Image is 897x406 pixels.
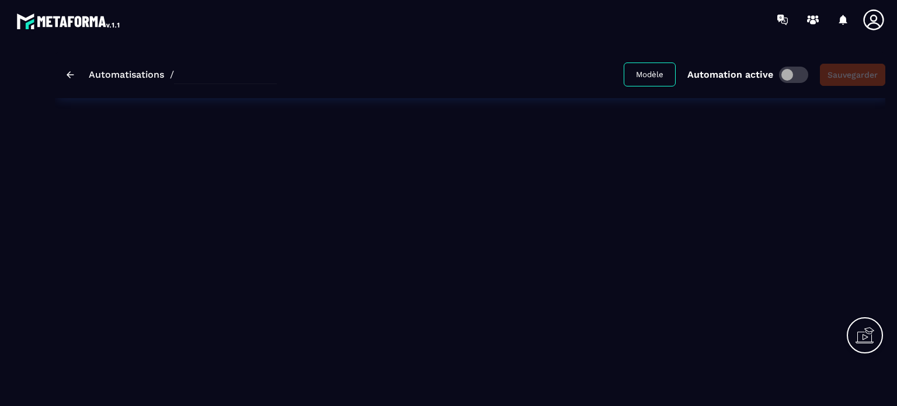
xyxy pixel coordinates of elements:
img: arrow [67,71,74,78]
img: logo [16,11,121,32]
button: Modèle [624,63,676,86]
a: Automatisations [89,69,164,80]
span: / [170,69,174,80]
p: Automation active [687,69,773,80]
